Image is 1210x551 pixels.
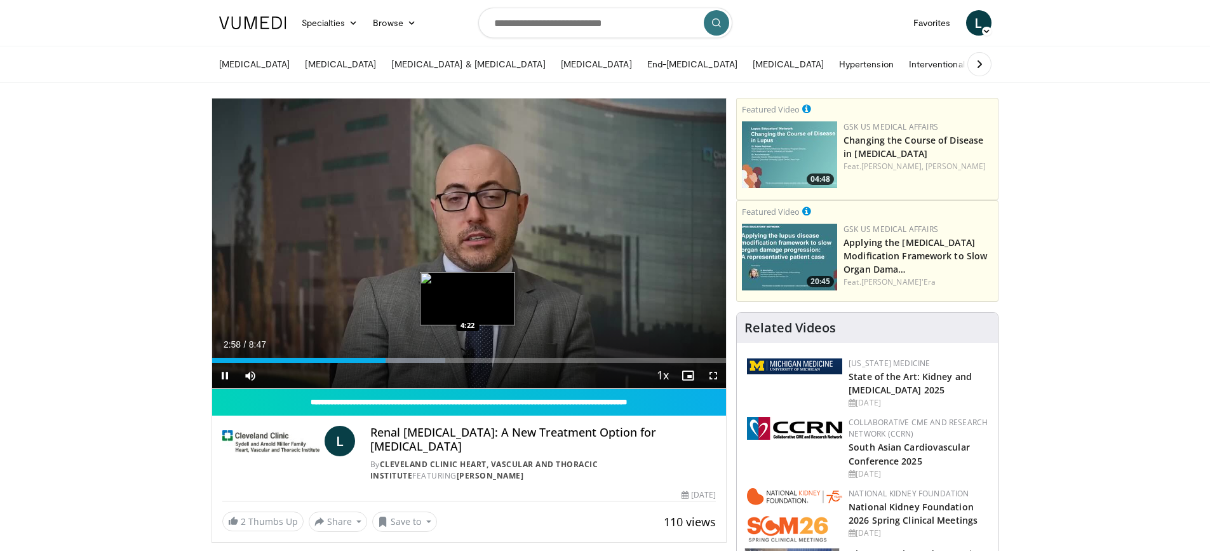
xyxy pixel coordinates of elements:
a: L [325,426,355,456]
button: Save to [372,512,437,532]
small: Featured Video [742,206,800,217]
a: [MEDICAL_DATA] & [MEDICAL_DATA] [384,51,553,77]
a: Interventional Nephrology [901,51,1022,77]
div: Progress Bar [212,358,727,363]
img: a04ee3ba-8487-4636-b0fb-5e8d268f3737.png.150x105_q85_autocrop_double_scale_upscale_version-0.2.png [747,417,842,440]
img: VuMedi Logo [219,17,286,29]
a: South Asian Cardiovascular Conference 2025 [849,441,970,466]
div: Feat. [844,276,993,288]
span: 20:45 [807,276,834,287]
h4: Related Videos [744,320,836,336]
a: Changing the Course of Disease in [MEDICAL_DATA] [844,134,983,160]
img: 79503c0a-d5ce-4e31-88bd-91ebf3c563fb.png.150x105_q85_autocrop_double_scale_upscale_version-0.2.png [747,488,842,542]
button: Playback Rate [650,363,675,388]
button: Pause [212,363,238,388]
a: National Kidney Foundation 2026 Spring Clinical Meetings [849,501,978,526]
a: 04:48 [742,121,837,188]
a: [MEDICAL_DATA] [212,51,298,77]
a: [PERSON_NAME], [861,161,924,172]
img: Cleveland Clinic Heart, Vascular and Thoracic Institute [222,426,319,456]
a: 2 Thumbs Up [222,512,304,531]
button: Mute [238,363,263,388]
div: [DATE] [849,468,988,480]
span: 04:48 [807,173,834,185]
a: Specialties [294,10,366,36]
a: [US_STATE] Medicine [849,358,930,369]
img: image.jpeg [420,272,515,325]
img: 617c1126-5952-44a1-b66c-75ce0166d71c.png.150x105_q85_crop-smart_upscale.jpg [742,121,837,188]
button: Share [309,512,368,532]
a: [PERSON_NAME]'Era [861,276,936,287]
a: Applying the [MEDICAL_DATA] Modification Framework to Slow Organ Dama… [844,236,987,275]
h4: Renal [MEDICAL_DATA]: A New Treatment Option for [MEDICAL_DATA] [370,426,716,453]
div: [DATE] [849,397,988,409]
img: 5ed80e7a-0811-4ad9-9c3a-04de684f05f4.png.150x105_q85_autocrop_double_scale_upscale_version-0.2.png [747,358,842,374]
button: Enable picture-in-picture mode [675,363,701,388]
div: [DATE] [849,527,988,539]
div: By FEATURING [370,459,716,482]
img: 9b11da17-84cb-43c8-bb1f-86317c752f50.png.150x105_q85_crop-smart_upscale.jpg [742,224,837,290]
span: / [244,339,246,350]
div: [DATE] [682,489,716,501]
span: 8:47 [249,339,266,350]
a: [PERSON_NAME] [925,161,986,172]
a: State of the Art: Kidney and [MEDICAL_DATA] 2025 [849,371,972,396]
button: Fullscreen [701,363,726,388]
a: Collaborative CME and Research Network (CCRN) [849,417,988,439]
video-js: Video Player [212,99,727,389]
a: [PERSON_NAME] [457,470,524,481]
a: Browse [365,10,424,36]
a: [MEDICAL_DATA] [297,51,384,77]
a: Cleveland Clinic Heart, Vascular and Thoracic Institute [370,459,598,481]
a: Favorites [906,10,958,36]
input: Search topics, interventions [478,8,732,38]
small: Featured Video [742,104,800,115]
a: Hypertension [831,51,901,77]
a: End-[MEDICAL_DATA] [640,51,745,77]
a: 20:45 [742,224,837,290]
span: 2:58 [224,339,241,350]
a: GSK US Medical Affairs [844,121,938,132]
a: National Kidney Foundation [849,488,969,499]
div: Feat. [844,161,993,172]
a: L [966,10,992,36]
span: 2 [241,515,246,527]
a: [MEDICAL_DATA] [745,51,831,77]
a: [MEDICAL_DATA] [553,51,640,77]
span: 110 views [664,514,716,529]
a: GSK US Medical Affairs [844,224,938,235]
